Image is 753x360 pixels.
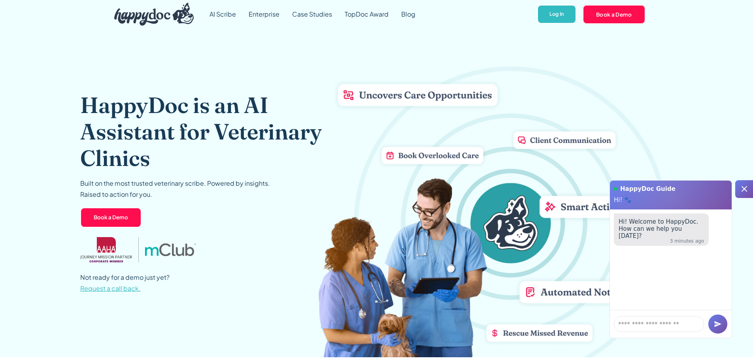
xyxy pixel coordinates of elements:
a: Book a Demo [80,207,142,228]
a: Log In [537,5,576,24]
a: Book a Demo [583,5,645,24]
span: Request a call back. [80,284,141,292]
img: HappyDoc Logo: A happy dog with his ear up, listening. [114,3,194,26]
img: AAHA Advantage logo [80,237,132,262]
h1: HappyDoc is an AI Assistant for Veterinary Clinics [80,92,347,172]
a: home [108,1,194,28]
img: mclub logo [145,243,196,256]
p: Built on the most trusted veterinary scribe. Powered by insights. Raised to action for you. [80,178,270,200]
p: Not ready for a demo just yet? [80,272,170,294]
